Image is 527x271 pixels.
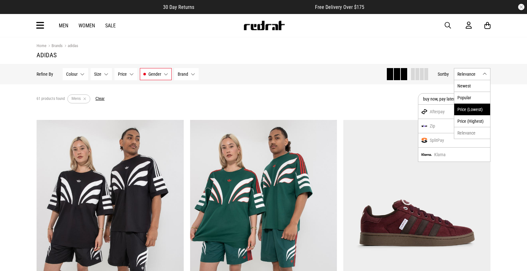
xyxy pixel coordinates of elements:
[118,72,127,77] span: Price
[418,119,490,133] div: Zip
[454,92,490,103] li: Popular
[454,68,490,80] button: Relevance
[63,43,78,49] a: adidas
[418,148,490,162] div: Klarna
[81,94,89,103] button: Remove filter
[37,51,490,59] h1: adidas
[454,115,490,127] li: Price (Highest)
[315,4,364,10] span: Free Delivery Over $175
[454,103,490,115] li: Price (Lowest)
[59,23,68,29] a: Men
[457,72,480,77] span: Relevance
[421,125,427,127] img: zip-logo.svg
[91,68,112,80] button: Size
[114,68,137,80] button: Price
[454,80,490,92] li: Newest
[243,21,285,30] img: Redrat logo
[421,153,432,156] img: logo-klarna.svg
[140,68,172,80] button: Gender
[94,72,101,77] span: Size
[174,68,199,80] button: Brand
[79,23,95,29] a: Women
[438,70,449,78] button: Sortby
[148,72,161,77] span: Gender
[421,109,427,114] img: ico-ap-afterpay.png
[95,96,105,101] button: Clear
[418,93,490,105] button: buy now, pay later option
[37,72,53,77] p: Refine By
[105,23,116,29] a: Sale
[418,133,490,148] div: SplitPay
[207,4,302,10] iframe: Customer reviews powered by Trustpilot
[5,3,24,22] button: Open LiveChat chat widget
[72,96,81,101] span: Mens
[178,72,188,77] span: Brand
[423,95,476,103] span: buy now, pay later option
[163,4,194,10] span: 30 Day Returns
[421,138,427,143] img: splitpay-icon.png
[445,72,449,77] span: by
[66,72,78,77] span: Colour
[37,43,46,48] a: Home
[63,68,88,80] button: Colour
[418,105,490,119] div: Afterpay
[454,127,490,139] li: Relevance
[37,96,65,101] span: 61 products found
[46,43,63,49] a: Brands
